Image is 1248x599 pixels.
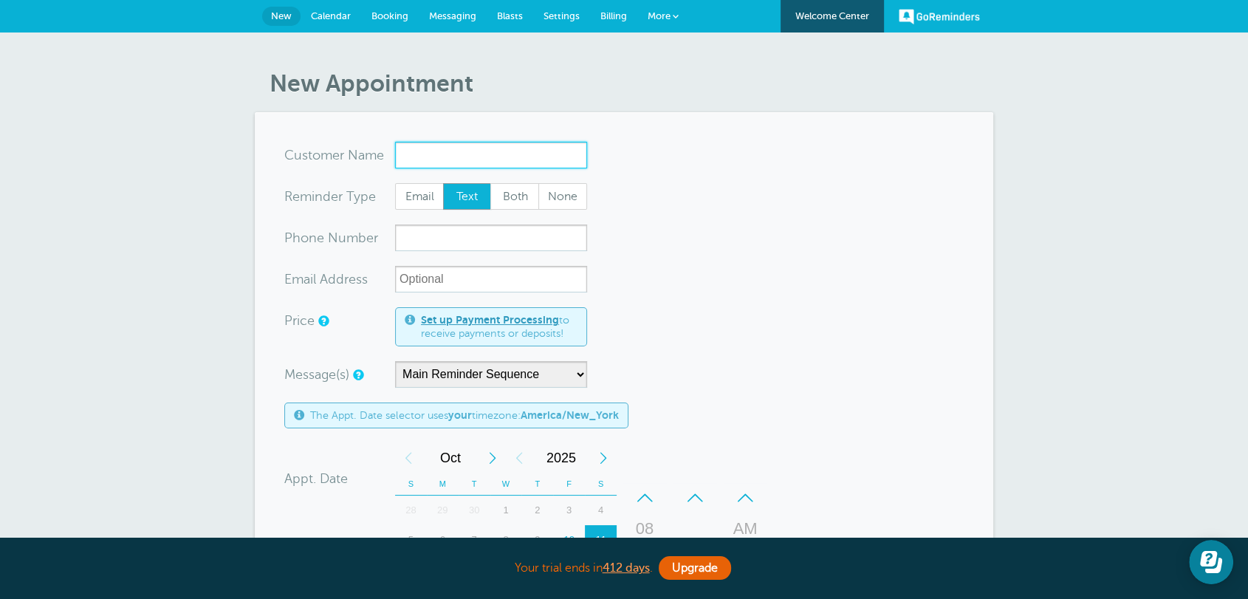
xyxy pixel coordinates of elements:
[308,148,358,162] span: tomer N
[491,184,538,209] span: Both
[553,525,585,555] div: 10
[395,183,444,210] label: Email
[427,496,459,525] div: Monday, September 29
[395,443,422,473] div: Previous Month
[490,496,522,525] div: Wednesday, October 1
[538,183,587,210] label: None
[490,473,522,496] th: W
[395,496,427,525] div: 28
[521,473,553,496] th: T
[648,10,671,21] span: More
[284,273,310,286] span: Ema
[539,184,586,209] span: None
[284,368,349,381] label: Message(s)
[727,514,763,544] div: AM
[443,183,492,210] label: Text
[255,552,993,584] div: Your trial ends in .
[427,473,459,496] th: M
[270,69,993,97] h1: New Appointment
[395,266,587,292] input: Optional
[490,525,522,555] div: Wednesday, October 8
[284,231,309,244] span: Pho
[311,10,351,21] span: Calendar
[284,190,376,203] label: Reminder Type
[427,525,459,555] div: 6
[421,314,577,340] span: to receive payments or deposits!
[553,496,585,525] div: 3
[659,556,731,580] a: Upgrade
[310,409,619,422] span: The Appt. Date selector uses timezone:
[444,184,491,209] span: Text
[396,184,443,209] span: Email
[422,443,479,473] span: October
[459,496,490,525] div: Tuesday, September 30
[532,443,590,473] span: 2025
[585,525,617,555] div: Saturday, October 11
[353,370,362,380] a: Simple templates and custom messages will use the reminder schedule set under Settings > Reminder...
[371,10,408,21] span: Booking
[395,525,427,555] div: Sunday, October 5
[521,525,553,555] div: Thursday, October 9
[427,525,459,555] div: Monday, October 6
[585,525,617,555] div: 11
[284,266,395,292] div: ress
[521,525,553,555] div: 9
[262,7,301,26] a: New
[553,525,585,555] div: Today, Friday, October 10
[479,443,506,473] div: Next Month
[318,316,327,326] a: An optional price for the appointment. If you set a price, you can include a payment link in your...
[490,183,539,210] label: Both
[421,314,559,326] a: Set up Payment Processing
[603,561,650,575] a: 412 days
[553,496,585,525] div: Friday, October 3
[585,496,617,525] div: 4
[284,142,395,168] div: ame
[284,225,395,251] div: mber
[284,148,308,162] span: Cus
[521,409,619,421] b: America/New_York
[585,473,617,496] th: S
[506,443,532,473] div: Previous Year
[448,409,472,421] b: your
[459,525,490,555] div: Tuesday, October 7
[429,10,476,21] span: Messaging
[627,514,662,544] div: 08
[395,496,427,525] div: Sunday, September 28
[427,496,459,525] div: 29
[490,525,522,555] div: 8
[490,496,522,525] div: 1
[1189,540,1233,584] iframe: Resource center
[459,525,490,555] div: 7
[395,525,427,555] div: 5
[544,10,580,21] span: Settings
[395,473,427,496] th: S
[553,473,585,496] th: F
[459,473,490,496] th: T
[284,314,315,327] label: Price
[284,472,348,485] label: Appt. Date
[271,10,292,21] span: New
[497,10,523,21] span: Blasts
[521,496,553,525] div: 2
[459,496,490,525] div: 30
[309,231,346,244] span: ne Nu
[590,443,617,473] div: Next Year
[310,273,344,286] span: il Add
[585,496,617,525] div: Saturday, October 4
[521,496,553,525] div: Thursday, October 2
[600,10,627,21] span: Billing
